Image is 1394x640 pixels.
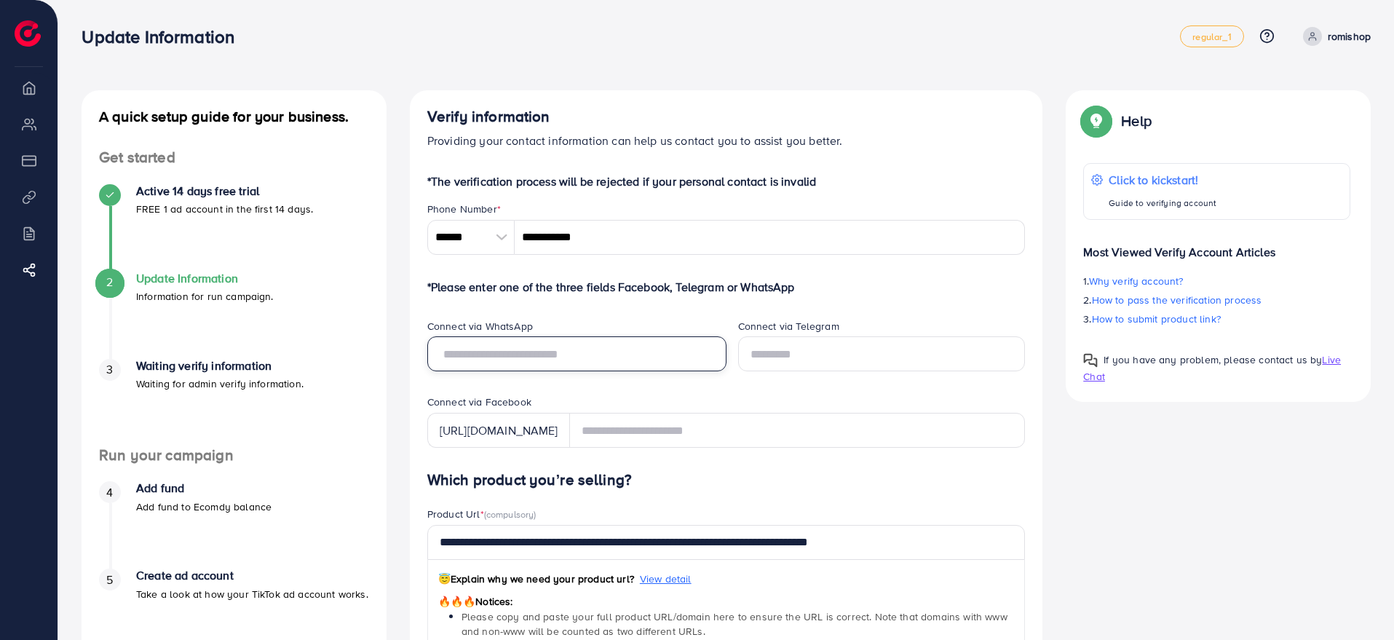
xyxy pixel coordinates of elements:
span: How to submit product link? [1092,312,1221,326]
span: Explain why we need your product url? [438,572,634,586]
label: Product Url [427,507,536,521]
h3: Update Information [82,26,246,47]
h4: Get started [82,149,387,167]
h4: Verify information [427,108,1026,126]
iframe: Chat [1332,574,1383,629]
span: Notices: [438,594,513,609]
span: 🔥🔥🔥 [438,594,475,609]
p: Take a look at how your TikTok ad account works. [136,585,368,603]
h4: Update Information [136,272,274,285]
h4: A quick setup guide for your business. [82,108,387,125]
h4: Create ad account [136,569,368,582]
h4: Add fund [136,481,272,495]
a: regular_1 [1180,25,1243,47]
label: Connect via Facebook [427,395,531,409]
span: (compulsory) [484,507,536,521]
p: Information for run campaign. [136,288,274,305]
p: Help [1121,112,1152,130]
span: View detail [640,572,692,586]
span: Please copy and paste your full product URL/domain here to ensure the URL is correct. Note that d... [462,609,1007,639]
p: Most Viewed Verify Account Articles [1083,232,1350,261]
span: 2 [106,274,113,291]
li: Waiting verify information [82,359,387,446]
li: Update Information [82,272,387,359]
p: Providing your contact information can help us contact you to assist you better. [427,132,1026,149]
span: How to pass the verification process [1092,293,1262,307]
img: Popup guide [1083,353,1098,368]
div: [URL][DOMAIN_NAME] [427,413,570,448]
li: Add fund [82,481,387,569]
label: Connect via WhatsApp [427,319,533,333]
li: Active 14 days free trial [82,184,387,272]
p: *The verification process will be rejected if your personal contact is invalid [427,173,1026,190]
h4: Which product you’re selling? [427,471,1026,489]
span: regular_1 [1192,32,1231,42]
p: Waiting for admin verify information. [136,375,304,392]
p: FREE 1 ad account in the first 14 days. [136,200,313,218]
h4: Active 14 days free trial [136,184,313,198]
label: Phone Number [427,202,501,216]
p: romishop [1328,28,1371,45]
span: If you have any problem, please contact us by [1104,352,1322,367]
a: romishop [1297,27,1371,46]
p: *Please enter one of the three fields Facebook, Telegram or WhatsApp [427,278,1026,296]
p: Click to kickstart! [1109,171,1216,189]
p: Add fund to Ecomdy balance [136,498,272,515]
p: 1. [1083,272,1350,290]
p: Guide to verifying account [1109,194,1216,212]
img: logo [15,20,41,47]
span: Why verify account? [1089,274,1184,288]
p: 2. [1083,291,1350,309]
label: Connect via Telegram [738,319,839,333]
span: 3 [106,361,113,378]
span: 5 [106,572,113,588]
p: 3. [1083,310,1350,328]
img: Popup guide [1083,108,1109,134]
span: 😇 [438,572,451,586]
h4: Waiting verify information [136,359,304,373]
span: 4 [106,484,113,501]
h4: Run your campaign [82,446,387,465]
